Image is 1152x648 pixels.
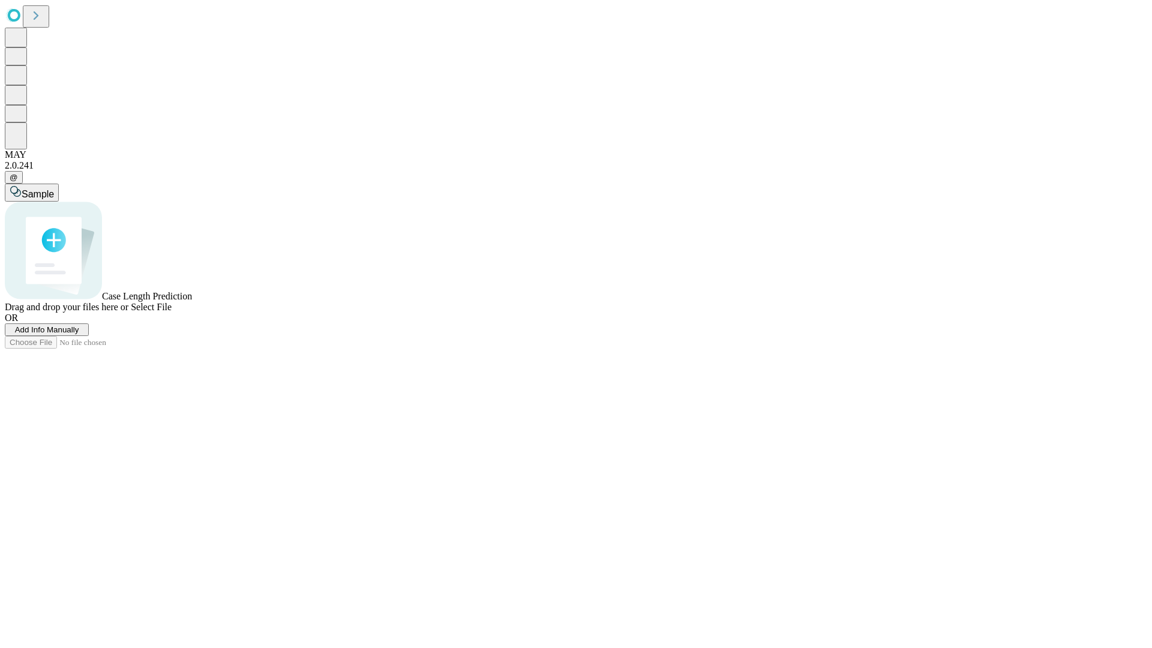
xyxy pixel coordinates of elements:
div: 2.0.241 [5,160,1147,171]
div: MAY [5,149,1147,160]
button: @ [5,171,23,184]
button: Sample [5,184,59,202]
span: Drag and drop your files here or [5,302,128,312]
span: OR [5,313,18,323]
button: Add Info Manually [5,323,89,336]
span: Select File [131,302,172,312]
span: Add Info Manually [15,325,79,334]
span: Case Length Prediction [102,291,192,301]
span: Sample [22,189,54,199]
span: @ [10,173,18,182]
